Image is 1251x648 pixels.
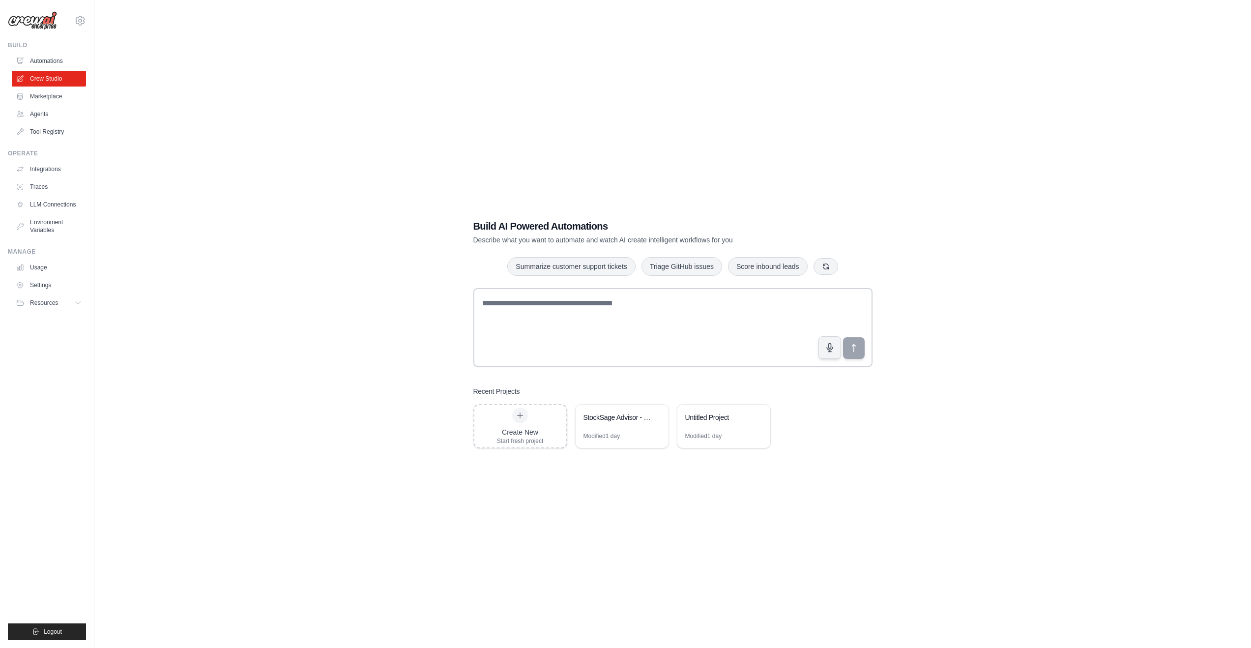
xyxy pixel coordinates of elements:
[497,427,544,437] div: Create New
[8,41,86,49] div: Build
[12,53,86,69] a: Automations
[12,277,86,293] a: Settings
[12,260,86,275] a: Usage
[12,161,86,177] a: Integrations
[473,386,520,396] h3: Recent Projects
[12,295,86,311] button: Resources
[8,623,86,640] button: Logout
[507,257,635,276] button: Summarize customer support tickets
[583,432,620,440] div: Modified 1 day
[12,124,86,140] a: Tool Registry
[44,628,62,636] span: Logout
[818,336,841,359] button: Click to speak your automation idea
[583,412,651,422] div: StockSage Advisor - Multi-Agent Investment Analysis System
[12,88,86,104] a: Marketplace
[497,437,544,445] div: Start fresh project
[685,412,753,422] div: Untitled Project
[728,257,808,276] button: Score inbound leads
[641,257,722,276] button: Triage GitHub issues
[8,149,86,157] div: Operate
[814,258,838,275] button: Get new suggestions
[473,235,804,245] p: Describe what you want to automate and watch AI create intelligent workflows for you
[12,179,86,195] a: Traces
[473,219,804,233] h1: Build AI Powered Automations
[12,71,86,87] a: Crew Studio
[8,248,86,256] div: Manage
[30,299,58,307] span: Resources
[12,197,86,212] a: LLM Connections
[8,11,57,30] img: Logo
[12,106,86,122] a: Agents
[12,214,86,238] a: Environment Variables
[685,432,722,440] div: Modified 1 day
